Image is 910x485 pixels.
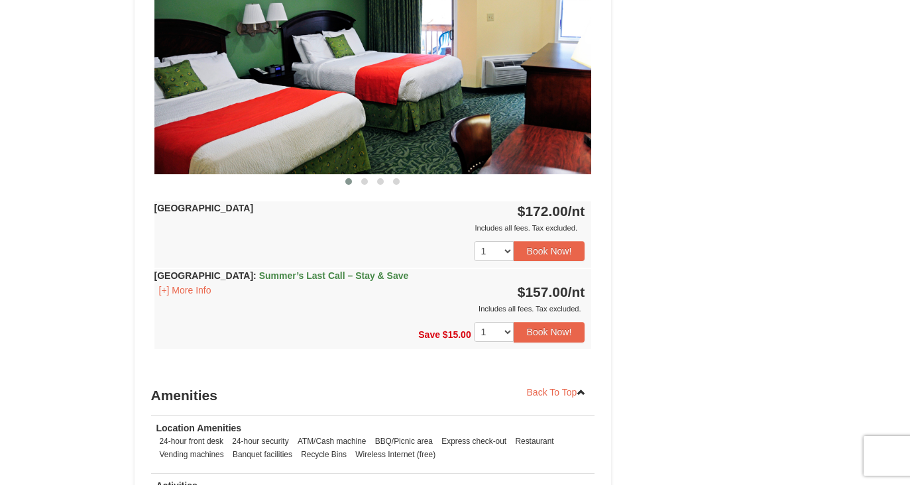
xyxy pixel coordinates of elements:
li: 24-hour security [229,435,292,448]
span: $15.00 [443,329,471,340]
li: Banquet facilities [229,448,296,461]
strong: $172.00 [518,203,585,219]
span: : [253,270,256,281]
strong: [GEOGRAPHIC_DATA] [154,203,254,213]
button: Book Now! [514,241,585,261]
h3: Amenities [151,382,595,409]
li: Recycle Bins [298,448,350,461]
li: BBQ/Picnic area [372,435,436,448]
div: Includes all fees. Tax excluded. [154,221,585,235]
li: ATM/Cash machine [294,435,370,448]
span: $157.00 [518,284,568,299]
span: /nt [568,203,585,219]
span: Summer’s Last Call – Stay & Save [259,270,409,281]
li: Wireless Internet (free) [352,448,439,461]
strong: [GEOGRAPHIC_DATA] [154,270,409,281]
li: Restaurant [512,435,557,448]
li: 24-hour front desk [156,435,227,448]
div: Includes all fees. Tax excluded. [154,302,585,315]
li: Express check-out [438,435,510,448]
span: Save [418,329,440,340]
a: Back To Top [518,382,595,402]
button: Book Now! [514,322,585,342]
button: [+] More Info [154,283,216,297]
strong: Location Amenities [156,423,242,433]
li: Vending machines [156,448,227,461]
span: /nt [568,284,585,299]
